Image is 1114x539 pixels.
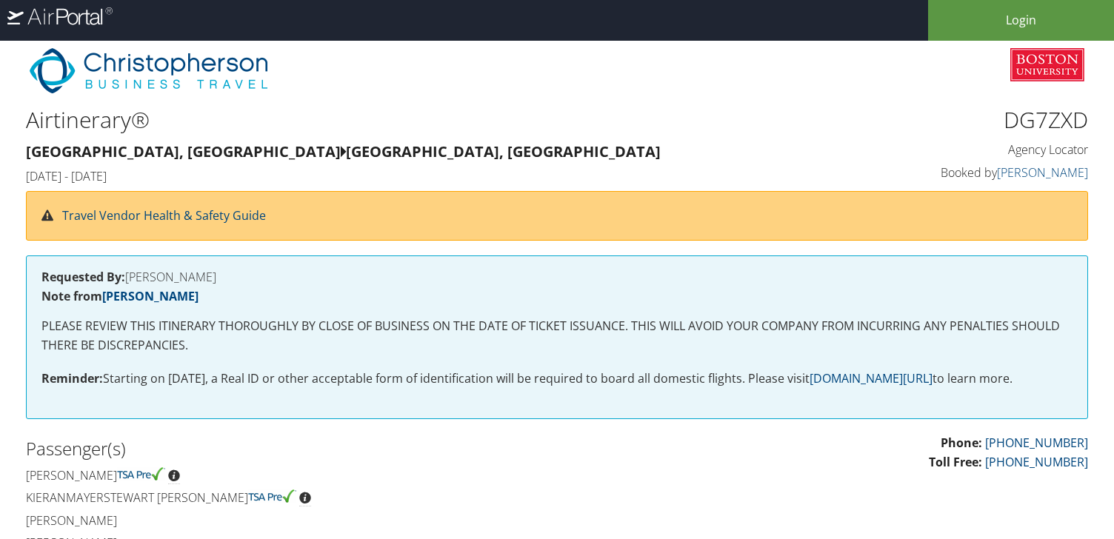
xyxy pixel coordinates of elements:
[839,141,1088,158] h4: Agency Locator
[41,269,125,285] strong: Requested By:
[41,317,1073,355] p: PLEASE REVIEW THIS ITINERARY THOROUGHLY BY CLOSE OF BUSINESS ON THE DATE OF TICKET ISSUANCE. THIS...
[248,489,296,503] img: tsa-precheck.png
[941,435,982,451] strong: Phone:
[102,288,199,304] a: [PERSON_NAME]
[997,164,1088,181] a: [PERSON_NAME]
[929,454,982,470] strong: Toll Free:
[26,141,661,161] strong: [GEOGRAPHIC_DATA], [GEOGRAPHIC_DATA] [GEOGRAPHIC_DATA], [GEOGRAPHIC_DATA]
[26,512,546,529] h4: [PERSON_NAME]
[26,168,817,184] h4: [DATE] - [DATE]
[26,467,546,483] h4: [PERSON_NAME]
[985,454,1088,470] a: [PHONE_NUMBER]
[41,370,103,386] strong: Reminder:
[839,164,1088,181] h4: Booked by
[26,436,546,461] h2: Passenger(s)
[839,104,1088,135] h1: DG7ZXD
[41,288,199,304] strong: Note from
[117,467,165,481] img: tsa-precheck.png
[41,271,1073,283] h4: [PERSON_NAME]
[62,207,266,224] a: Travel Vendor Health & Safety Guide
[26,104,817,135] h1: Airtinerary®
[985,435,1088,451] a: [PHONE_NUMBER]
[26,489,546,506] h4: Kieranmayerstewart [PERSON_NAME]
[41,369,1073,389] p: Starting on [DATE], a Real ID or other acceptable form of identification will be required to boar...
[810,370,933,386] a: [DOMAIN_NAME][URL]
